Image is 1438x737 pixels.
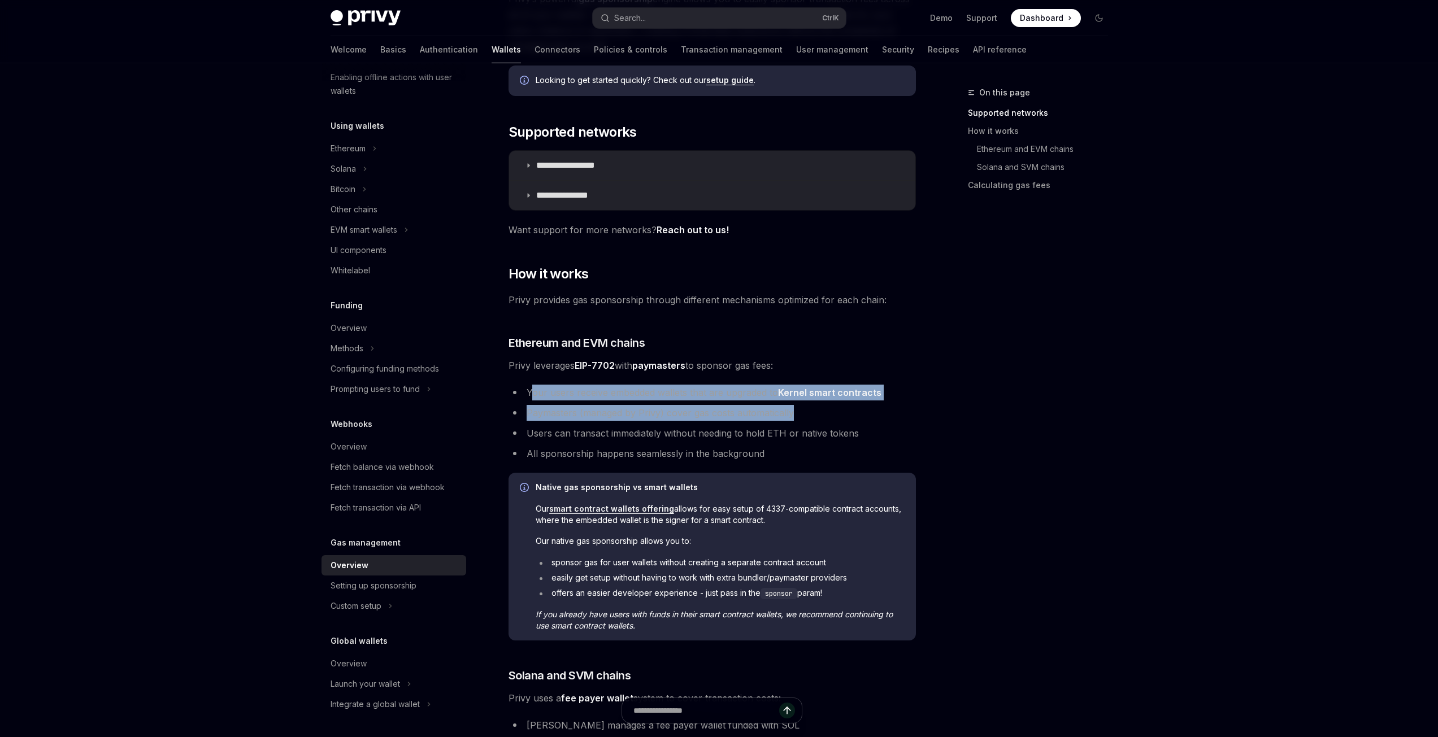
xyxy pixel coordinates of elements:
[380,36,406,63] a: Basics
[509,222,916,238] span: Want support for more networks?
[1011,9,1081,27] a: Dashboard
[520,76,531,87] svg: Info
[536,75,905,86] span: Looking to get started quickly? Check out our .
[322,67,466,101] a: Enabling offline actions with user wallets
[509,123,637,141] span: Supported networks
[536,572,905,583] li: easily get setup without having to work with extra bundler/paymaster providers
[331,299,363,312] h5: Funding
[322,653,466,674] a: Overview
[520,483,531,494] svg: Info
[973,36,1027,63] a: API reference
[331,579,416,592] div: Setting up sponsorship
[331,417,372,431] h5: Webhooks
[331,182,355,196] div: Bitcoin
[968,176,1117,194] a: Calculating gas fees
[331,10,401,26] img: dark logo
[331,321,367,335] div: Overview
[509,335,645,351] span: Ethereum and EVM chains
[331,677,400,691] div: Launch your wallet
[322,555,466,575] a: Overview
[322,240,466,260] a: UI components
[977,158,1117,176] a: Solana and SVM chains
[979,86,1030,99] span: On this page
[968,122,1117,140] a: How it works
[509,690,916,706] span: Privy uses a system to cover transaction costs:
[930,12,953,24] a: Demo
[331,223,397,237] div: EVM smart wallets
[632,360,685,371] strong: paymasters
[322,260,466,281] a: Whitelabel
[536,503,905,526] span: Our allows for easy setup of 4337-compatible contract accounts, where the embedded wallet is the ...
[322,498,466,518] a: Fetch transaction via API
[536,535,905,547] span: Our native gas sponsorship allows you to:
[575,360,615,372] a: EIP-7702
[322,199,466,220] a: Other chains
[509,357,916,373] span: Privy leverages with to sponsor gas fees:
[322,318,466,338] a: Overview
[509,292,916,308] span: Privy provides gas sponsorship through different mechanisms optimized for each chain:
[331,162,356,176] div: Solana
[331,142,366,155] div: Ethereum
[331,599,381,613] div: Custom setup
[977,140,1117,158] a: Ethereum and EVM chains
[779,703,795,718] button: Send message
[331,264,370,277] div: Whitelabel
[536,587,905,599] li: offers an easier developer experience - just pass in the param!
[331,657,367,670] div: Overview
[331,362,439,376] div: Configuring funding methods
[322,457,466,477] a: Fetch balance via webhook
[761,588,797,599] code: sponsor
[322,477,466,498] a: Fetch transaction via webhook
[331,440,367,453] div: Overview
[331,697,420,711] div: Integrate a global wallet
[331,203,377,216] div: Other chains
[509,425,916,441] li: Users can transact immediately without needing to hold ETH or native tokens
[331,460,434,474] div: Fetch balance via webhook
[420,36,478,63] a: Authentication
[549,504,674,514] a: smart contract wallets offering
[561,692,633,704] strong: fee payer wallet
[331,119,384,133] h5: Using wallets
[796,36,868,63] a: User management
[928,36,959,63] a: Recipes
[593,8,846,28] button: Search...CtrlK
[509,385,916,400] li: Your users receive embedded wallets that are upgraded to
[509,446,916,461] li: All sponsorship happens seamlessly in the background
[331,501,421,514] div: Fetch transaction via API
[509,668,631,683] span: Solana and SVM chains
[331,536,401,550] h5: Gas management
[331,342,363,355] div: Methods
[536,609,893,630] em: If you already have users with funds in their smart contract wallets, we recommend continuing to ...
[331,382,420,396] div: Prompting users to fund
[492,36,521,63] a: Wallets
[322,359,466,379] a: Configuring funding methods
[681,36,783,63] a: Transaction management
[331,481,445,494] div: Fetch transaction via webhook
[1090,9,1108,27] button: Toggle dark mode
[882,36,914,63] a: Security
[331,243,386,257] div: UI components
[614,11,646,25] div: Search...
[536,557,905,568] li: sponsor gas for user wallets without creating a separate contract account
[509,405,916,421] li: Paymasters (managed by Privy) cover gas costs automatically
[1020,12,1063,24] span: Dashboard
[594,36,667,63] a: Policies & controls
[778,387,881,399] a: Kernel smart contracts
[322,437,466,457] a: Overview
[966,12,997,24] a: Support
[509,265,589,283] span: How it works
[706,75,754,85] a: setup guide
[331,559,368,572] div: Overview
[535,36,580,63] a: Connectors
[968,104,1117,122] a: Supported networks
[331,36,367,63] a: Welcome
[331,71,459,98] div: Enabling offline actions with user wallets
[322,575,466,596] a: Setting up sponsorship
[657,224,729,236] a: Reach out to us!
[536,482,698,492] strong: Native gas sponsorship vs smart wallets
[331,634,388,648] h5: Global wallets
[822,14,839,23] span: Ctrl K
